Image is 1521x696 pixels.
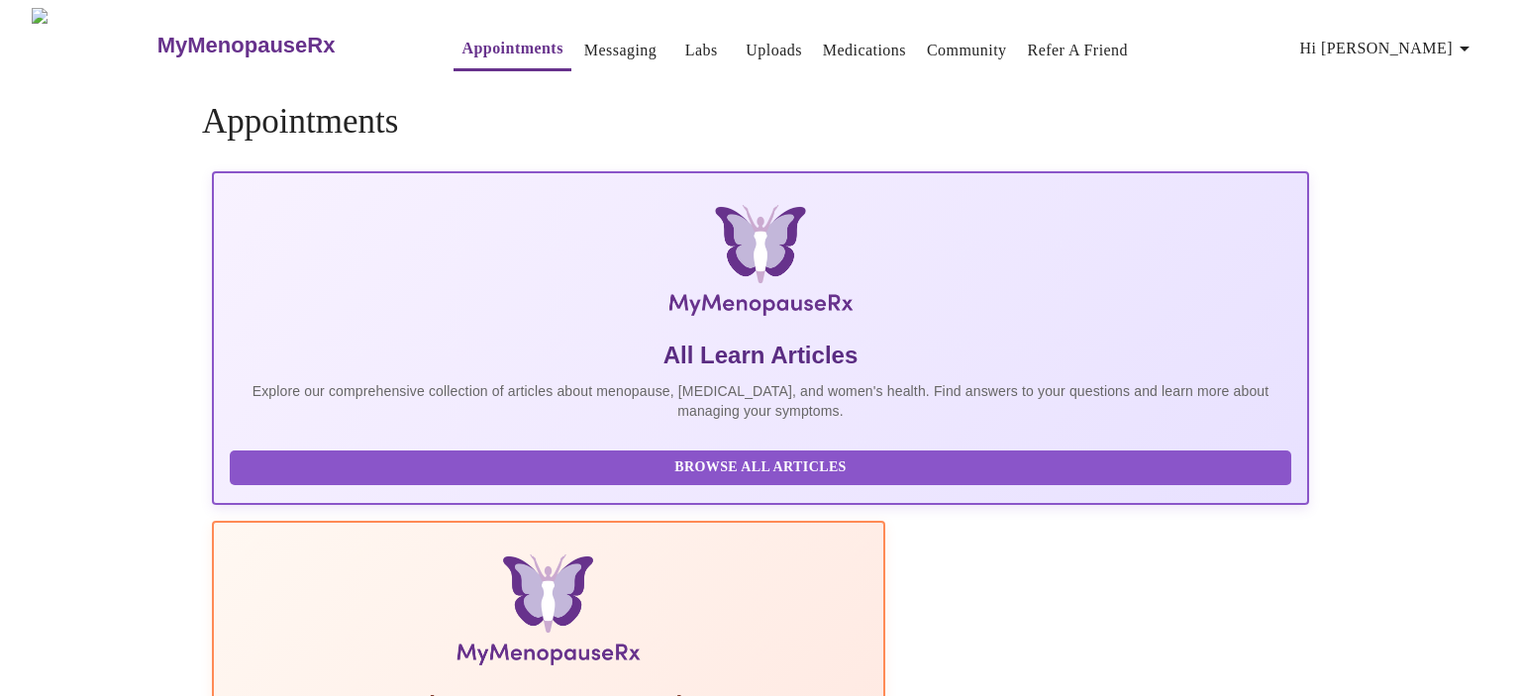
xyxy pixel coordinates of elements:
p: Explore our comprehensive collection of articles about menopause, [MEDICAL_DATA], and women's hea... [230,381,1291,421]
button: Community [919,31,1015,70]
h3: MyMenopauseRx [157,33,336,58]
a: Uploads [746,37,802,64]
button: Uploads [738,31,810,70]
button: Labs [669,31,733,70]
button: Messaging [576,31,664,70]
a: Browse All Articles [230,457,1296,474]
span: Browse All Articles [250,455,1271,480]
a: MyMenopauseRx [154,11,414,80]
a: Appointments [461,35,562,62]
button: Refer a Friend [1020,31,1137,70]
button: Medications [815,31,914,70]
a: Medications [823,37,906,64]
img: Menopause Manual [331,554,765,673]
button: Browse All Articles [230,450,1291,485]
span: Hi [PERSON_NAME] [1300,35,1476,62]
a: Labs [685,37,718,64]
img: MyMenopauseRx Logo [394,205,1126,324]
button: Appointments [454,29,570,71]
a: Community [927,37,1007,64]
img: MyMenopauseRx Logo [32,8,154,82]
h4: Appointments [202,102,1319,142]
button: Hi [PERSON_NAME] [1292,29,1484,68]
a: Messaging [584,37,657,64]
a: Refer a Friend [1028,37,1129,64]
h5: All Learn Articles [230,340,1291,371]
